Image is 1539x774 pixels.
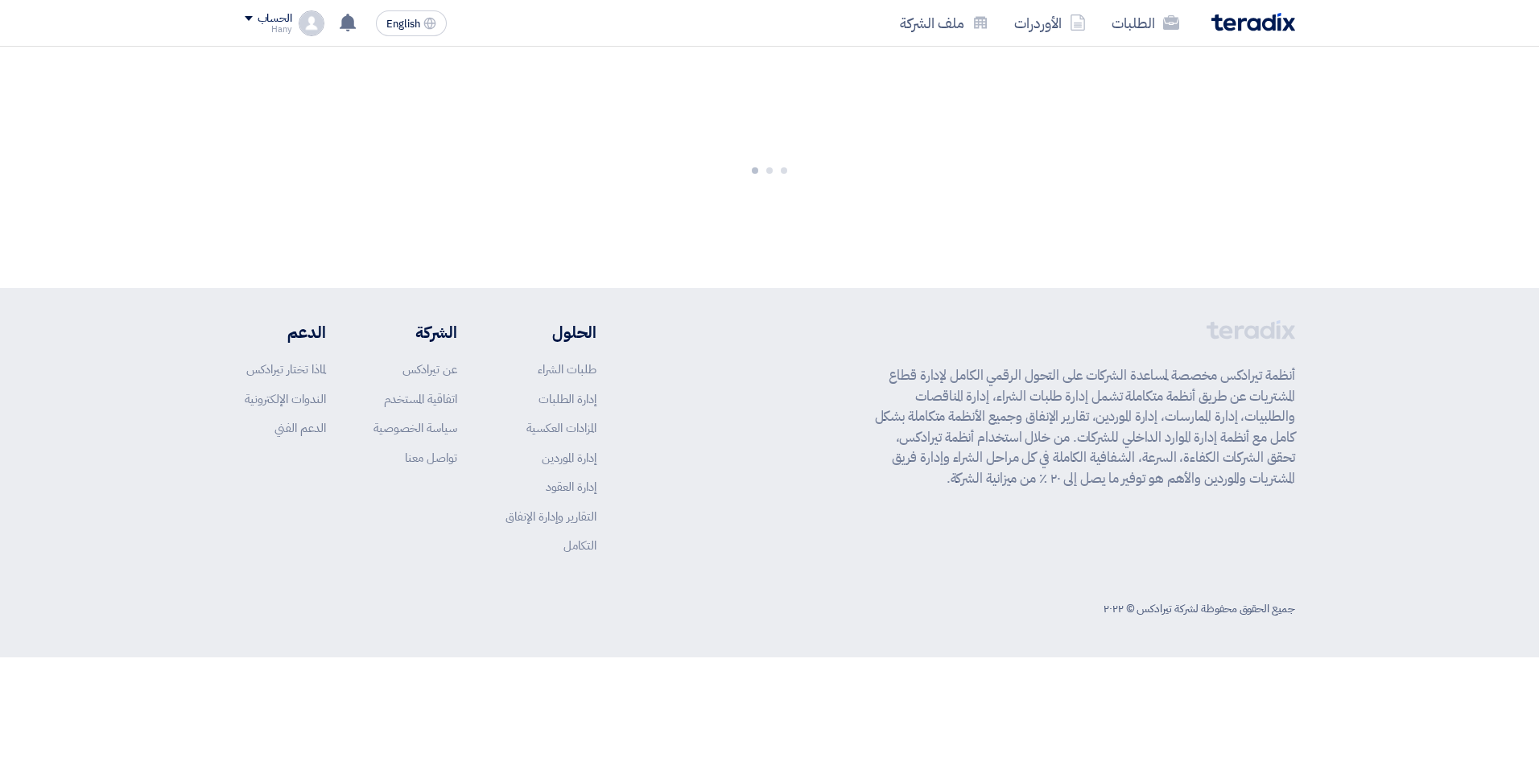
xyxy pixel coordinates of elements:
[258,12,292,26] div: الحساب
[246,360,326,378] a: لماذا تختار تيرادكس
[245,390,326,408] a: الندوات الإلكترونية
[538,360,596,378] a: طلبات الشراء
[546,478,596,496] a: إدارة العقود
[505,508,596,525] a: التقارير وإدارة الإنفاق
[245,25,292,34] div: Hany
[1001,4,1099,42] a: الأوردرات
[274,419,326,437] a: الدعم الفني
[376,10,447,36] button: English
[402,360,457,378] a: عن تيرادكس
[538,390,596,408] a: إدارة الطلبات
[526,419,596,437] a: المزادات العكسية
[1211,13,1295,31] img: Teradix logo
[384,390,457,408] a: اتفاقية المستخدم
[1099,4,1192,42] a: الطلبات
[887,4,1001,42] a: ملف الشركة
[245,320,326,344] li: الدعم
[386,19,420,30] span: English
[405,449,457,467] a: تواصل معنا
[373,419,457,437] a: سياسة الخصوصية
[563,537,596,554] a: التكامل
[875,365,1295,488] p: أنظمة تيرادكس مخصصة لمساعدة الشركات على التحول الرقمي الكامل لإدارة قطاع المشتريات عن طريق أنظمة ...
[542,449,596,467] a: إدارة الموردين
[299,10,324,36] img: profile_test.png
[505,320,596,344] li: الحلول
[1104,600,1294,617] div: جميع الحقوق محفوظة لشركة تيرادكس © ٢٠٢٢
[373,320,457,344] li: الشركة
